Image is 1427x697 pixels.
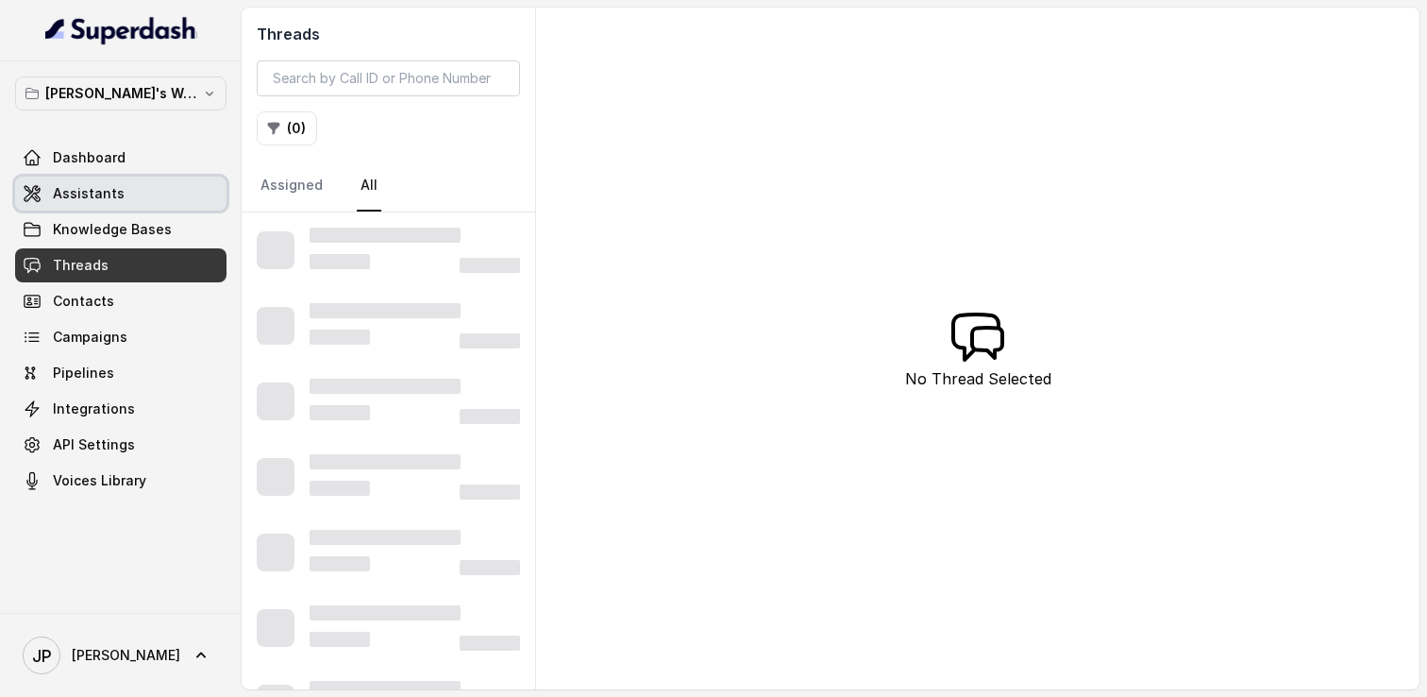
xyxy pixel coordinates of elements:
[45,82,196,105] p: [PERSON_NAME]'s Workspace
[15,212,227,246] a: Knowledge Bases
[15,629,227,682] a: [PERSON_NAME]
[15,464,227,498] a: Voices Library
[257,161,327,212] a: Assigned
[15,284,227,318] a: Contacts
[53,220,172,239] span: Knowledge Bases
[905,367,1051,390] p: No Thread Selected
[257,23,520,45] h2: Threads
[53,471,146,490] span: Voices Library
[257,111,317,145] button: (0)
[15,356,227,390] a: Pipelines
[357,161,381,212] a: All
[45,15,197,45] img: light.svg
[15,141,227,175] a: Dashboard
[53,292,114,311] span: Contacts
[53,364,114,382] span: Pipelines
[53,256,109,275] span: Threads
[15,76,227,110] button: [PERSON_NAME]'s Workspace
[53,435,135,454] span: API Settings
[15,320,227,354] a: Campaigns
[32,646,52,666] text: JP
[257,60,520,96] input: Search by Call ID or Phone Number
[53,184,125,203] span: Assistants
[15,392,227,426] a: Integrations
[15,248,227,282] a: Threads
[257,161,520,212] nav: Tabs
[53,328,127,347] span: Campaigns
[53,399,135,418] span: Integrations
[72,646,180,665] span: [PERSON_NAME]
[53,148,126,167] span: Dashboard
[15,177,227,211] a: Assistants
[15,428,227,462] a: API Settings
